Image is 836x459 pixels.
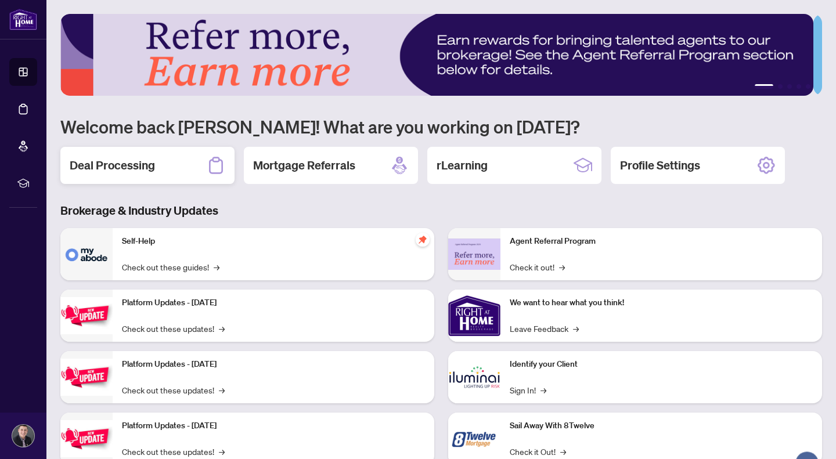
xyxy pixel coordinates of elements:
[219,445,225,458] span: →
[510,445,566,458] a: Check it Out!→
[70,157,155,174] h2: Deal Processing
[219,384,225,396] span: →
[122,420,425,432] p: Platform Updates - [DATE]
[122,261,219,273] a: Check out these guides!→
[9,9,37,30] img: logo
[573,322,579,335] span: →
[448,351,500,403] img: Identify your Client
[778,84,783,89] button: 2
[60,359,113,395] img: Platform Updates - July 8, 2025
[510,322,579,335] a: Leave Feedback→
[787,84,792,89] button: 3
[510,261,565,273] a: Check it out!→
[560,445,566,458] span: →
[219,322,225,335] span: →
[510,420,813,432] p: Sail Away With 8Twelve
[122,297,425,309] p: Platform Updates - [DATE]
[122,358,425,371] p: Platform Updates - [DATE]
[60,115,822,138] h1: Welcome back [PERSON_NAME]! What are you working on [DATE]?
[60,228,113,280] img: Self-Help
[437,157,488,174] h2: rLearning
[60,297,113,334] img: Platform Updates - July 21, 2025
[790,418,824,453] button: Open asap
[510,384,546,396] a: Sign In!→
[122,445,225,458] a: Check out these updates!→
[60,420,113,457] img: Platform Updates - June 23, 2025
[448,290,500,342] img: We want to hear what you think!
[806,84,810,89] button: 5
[510,297,813,309] p: We want to hear what you think!
[620,157,700,174] h2: Profile Settings
[253,157,355,174] h2: Mortgage Referrals
[12,425,34,447] img: Profile Icon
[559,261,565,273] span: →
[122,322,225,335] a: Check out these updates!→
[797,84,801,89] button: 4
[60,203,822,219] h3: Brokerage & Industry Updates
[448,238,500,270] img: Agent Referral Program
[416,233,430,247] span: pushpin
[510,358,813,371] p: Identify your Client
[540,384,546,396] span: →
[122,384,225,396] a: Check out these updates!→
[214,261,219,273] span: →
[755,84,773,89] button: 1
[60,14,813,96] img: Slide 0
[122,235,425,248] p: Self-Help
[510,235,813,248] p: Agent Referral Program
